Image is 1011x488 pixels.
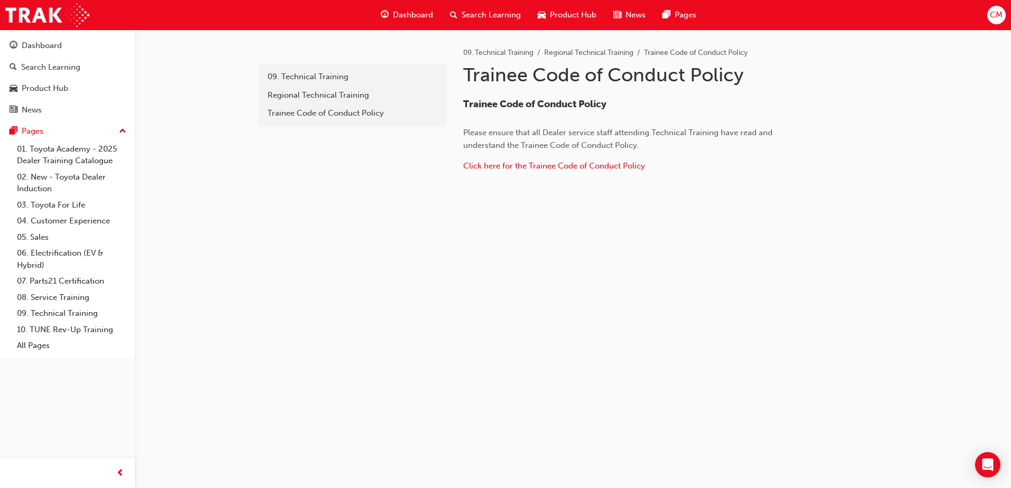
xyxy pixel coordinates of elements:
[4,121,131,141] button: Pages
[13,141,131,169] a: 01. Toyota Academy - 2025 Dealer Training Catalogue
[13,245,131,273] a: 06. Electrification (EV & Hybrid)
[268,107,437,119] div: Trainee Code of Conduct Policy
[10,127,17,136] span: pages-icon
[4,58,131,77] a: Search Learning
[13,289,131,306] a: 08. Service Training
[4,34,131,121] button: DashboardSearch LearningProduct HubNews
[613,8,621,22] span: news-icon
[22,125,43,137] div: Pages
[544,48,633,57] a: Regional Technical Training
[5,3,89,27] img: Trak
[990,9,1003,21] span: CM
[463,98,606,110] span: Trainee Code of Conduct Policy
[22,82,68,95] div: Product Hub
[442,4,529,26] a: search-iconSearch Learning
[13,273,131,289] a: 07. Parts21 Certification
[462,9,521,21] span: Search Learning
[21,61,80,73] div: Search Learning
[463,48,534,57] a: 09. Technical Training
[463,161,645,171] a: Click here for the Trainee Code of Conduct Policy
[463,128,775,150] span: Please ensure that all Dealer service staff attending Technical Training have read and understand...
[10,106,17,115] span: news-icon
[675,9,696,21] span: Pages
[13,322,131,338] a: 10. TUNE Rev-Up Training
[463,63,810,87] h1: Trainee Code of Conduct Policy
[393,9,433,21] span: Dashboard
[605,4,654,26] a: news-iconNews
[268,89,437,101] div: Regional Technical Training
[381,8,389,22] span: guage-icon
[663,8,670,22] span: pages-icon
[22,40,62,52] div: Dashboard
[550,9,596,21] span: Product Hub
[13,213,131,229] a: 04. Customer Experience
[450,8,457,22] span: search-icon
[13,337,131,354] a: All Pages
[13,229,131,246] a: 05. Sales
[262,86,442,105] a: Regional Technical Training
[654,4,705,26] a: pages-iconPages
[644,47,748,59] li: Trainee Code of Conduct Policy
[13,305,131,322] a: 09. Technical Training
[119,125,126,138] span: up-icon
[268,71,437,83] div: 09. Technical Training
[987,6,1006,24] button: CM
[372,4,442,26] a: guage-iconDashboard
[262,68,442,86] a: 09. Technical Training
[4,100,131,120] a: News
[10,63,17,72] span: search-icon
[116,467,124,480] span: prev-icon
[4,36,131,55] a: Dashboard
[13,169,131,197] a: 02. New - Toyota Dealer Induction
[22,104,42,116] div: News
[975,452,1000,477] div: Open Intercom Messenger
[13,197,131,213] a: 03. Toyota For Life
[10,41,17,51] span: guage-icon
[626,9,646,21] span: News
[10,84,17,93] span: car-icon
[4,79,131,98] a: Product Hub
[529,4,605,26] a: car-iconProduct Hub
[262,104,442,123] a: Trainee Code of Conduct Policy
[538,8,546,22] span: car-icon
